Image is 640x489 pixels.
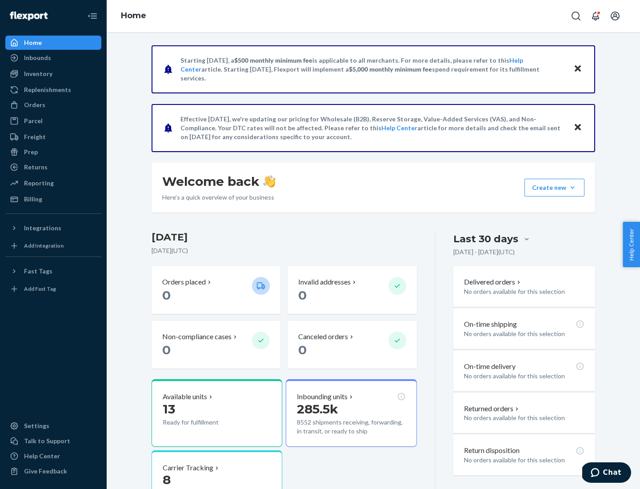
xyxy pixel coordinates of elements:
h1: Welcome back [162,173,276,189]
div: Inbounds [24,53,51,62]
p: No orders available for this selection [464,287,584,296]
p: Non-compliance cases [162,332,232,342]
button: Fast Tags [5,264,101,278]
a: Freight [5,130,101,144]
p: Canceled orders [298,332,348,342]
div: Add Integration [24,242,64,249]
div: Reporting [24,179,54,188]
div: Returns [24,163,48,172]
button: Close [572,63,584,76]
button: Inbounding units285.5k8552 shipments receiving, forwarding, in transit, or ready to ship [286,379,416,447]
div: Orders [24,100,45,109]
a: Help Center [5,449,101,463]
button: Open Search Box [567,7,585,25]
button: Help Center [623,222,640,267]
a: Replenishments [5,83,101,97]
p: No orders available for this selection [464,329,584,338]
ol: breadcrumbs [114,3,153,29]
p: On-time shipping [464,319,517,329]
button: Create new [524,179,584,196]
div: Integrations [24,224,61,232]
div: Help Center [24,452,60,461]
span: $500 monthly minimum fee [234,56,312,64]
div: Talk to Support [24,437,70,445]
p: Available units [163,392,207,402]
a: Help Center [381,124,417,132]
iframe: Opens a widget where you can chat to one of our agents [582,462,631,485]
span: 8 [163,472,171,487]
p: [DATE] - [DATE] ( UTC ) [453,248,515,257]
span: 0 [162,342,171,357]
p: No orders available for this selection [464,372,584,381]
a: Billing [5,192,101,206]
a: Prep [5,145,101,159]
button: Available units13Ready for fulfillment [152,379,282,447]
button: Non-compliance cases 0 [152,321,280,369]
img: Flexport logo [10,12,48,20]
div: Home [24,38,42,47]
img: hand-wave emoji [263,175,276,188]
a: Returns [5,160,101,174]
button: Orders placed 0 [152,266,280,314]
button: Invalid addresses 0 [288,266,416,314]
p: Invalid addresses [298,277,351,287]
span: 13 [163,401,175,417]
div: Parcel [24,116,43,125]
a: Inventory [5,67,101,81]
button: Close Navigation [84,7,101,25]
span: 0 [298,288,307,303]
p: Ready for fulfillment [163,418,245,427]
span: 285.5k [297,401,338,417]
div: Billing [24,195,42,204]
button: Open notifications [587,7,604,25]
a: Reporting [5,176,101,190]
p: Orders placed [162,277,206,287]
button: Delivered orders [464,277,522,287]
div: Give Feedback [24,467,67,476]
p: On-time delivery [464,361,516,372]
h3: [DATE] [152,230,417,244]
a: Parcel [5,114,101,128]
span: 0 [298,342,307,357]
div: Inventory [24,69,52,78]
p: Inbounding units [297,392,348,402]
button: Open account menu [606,7,624,25]
div: Replenishments [24,85,71,94]
p: Starting [DATE], a is applicable to all merchants. For more details, please refer to this article... [180,56,565,83]
p: Here’s a quick overview of your business [162,193,276,202]
button: Talk to Support [5,434,101,448]
a: Add Fast Tag [5,282,101,296]
a: Home [121,11,146,20]
span: 0 [162,288,171,303]
div: Prep [24,148,38,156]
button: Canceled orders 0 [288,321,416,369]
a: Home [5,36,101,50]
p: No orders available for this selection [464,413,584,422]
a: Orders [5,98,101,112]
a: Add Integration [5,239,101,253]
p: Return disposition [464,445,520,456]
div: Settings [24,421,49,430]
button: Give Feedback [5,464,101,478]
button: Returned orders [464,404,520,414]
button: Integrations [5,221,101,235]
a: Settings [5,419,101,433]
p: Carrier Tracking [163,463,213,473]
span: $5,000 monthly minimum fee [349,65,432,73]
p: Effective [DATE], we're updating our pricing for Wholesale (B2B), Reserve Storage, Value-Added Se... [180,115,565,141]
div: Fast Tags [24,267,52,276]
div: Last 30 days [453,232,518,246]
button: Close [572,121,584,134]
p: No orders available for this selection [464,456,584,465]
div: Freight [24,132,46,141]
a: Inbounds [5,51,101,65]
p: [DATE] ( UTC ) [152,246,417,255]
p: 8552 shipments receiving, forwarding, in transit, or ready to ship [297,418,405,436]
div: Add Fast Tag [24,285,56,293]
